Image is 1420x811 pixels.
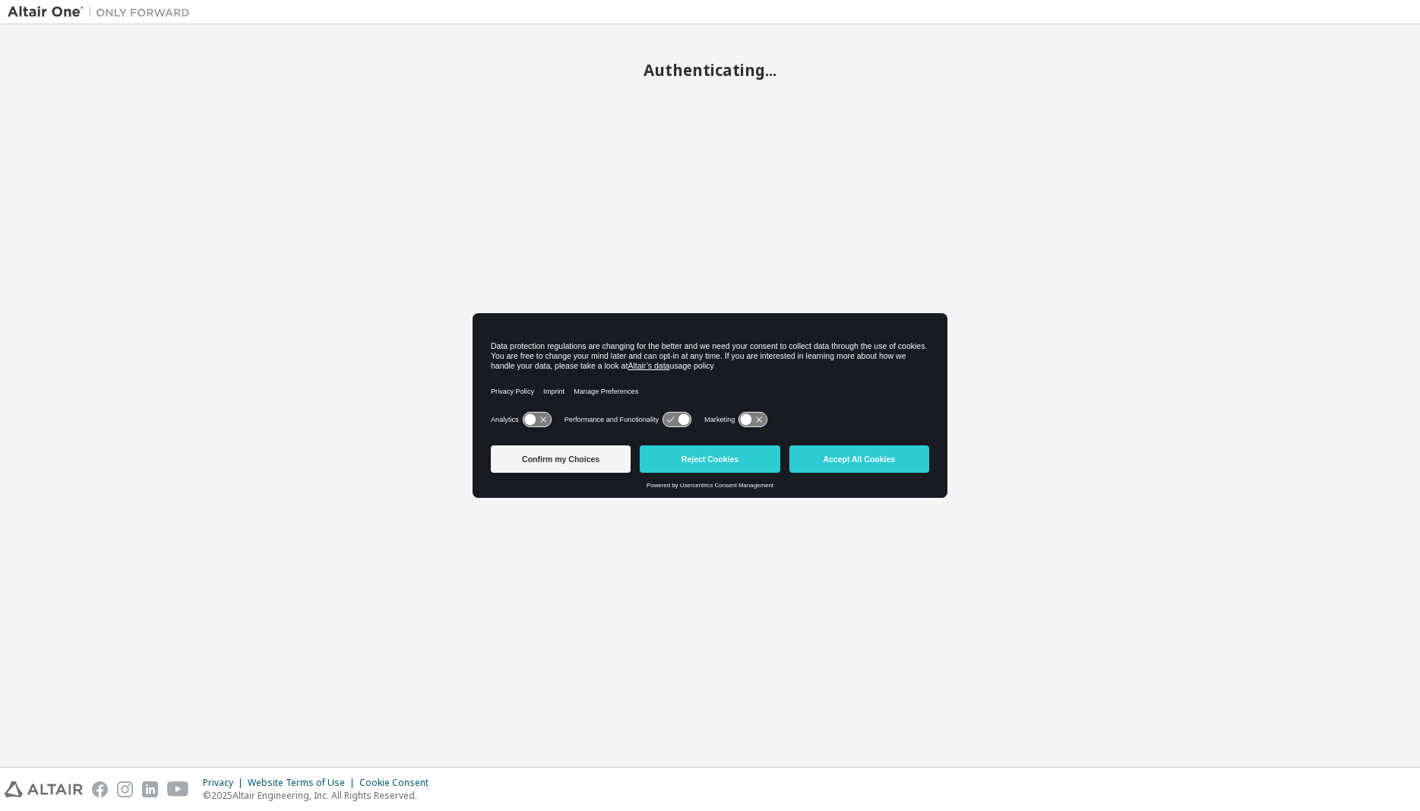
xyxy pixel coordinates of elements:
p: © 2025 Altair Engineering, Inc. All Rights Reserved. [203,789,438,802]
img: youtube.svg [167,781,189,797]
div: Cookie Consent [359,777,438,789]
img: facebook.svg [92,781,108,797]
h2: Authenticating... [8,60,1412,80]
img: instagram.svg [117,781,133,797]
img: altair_logo.svg [5,781,83,797]
img: linkedin.svg [142,781,158,797]
div: Privacy [203,777,248,789]
img: Altair One [8,5,198,20]
div: Website Terms of Use [248,777,359,789]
